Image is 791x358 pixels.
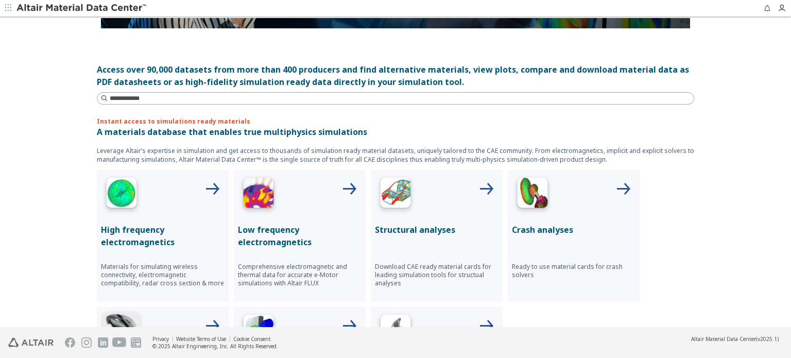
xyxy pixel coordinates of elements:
img: Structural Analyses Icon [375,174,416,215]
p: Comprehensive electromagnetic and thermal data for accurate e-Motor simulations with Altair FLUX [238,263,362,287]
a: Privacy [152,335,169,343]
div: © 2025 Altair Engineering, Inc. All Rights Reserved. [152,343,278,350]
img: Polymer Extrusion Icon [238,311,279,352]
img: Injection Molding Icon [101,311,142,352]
button: High Frequency IconHigh frequency electromagneticsMaterials for simulating wireless connectivity,... [97,170,229,302]
img: Crash Analyses Icon [512,174,553,215]
p: Instant access to simulations ready materials [97,117,694,126]
p: Crash analyses [512,224,635,236]
p: Low frequency electromagnetics [238,224,362,248]
img: Altair Engineering [8,338,54,347]
p: Leverage Altair’s expertise in simulation and get access to thousands of simulation ready materia... [97,146,694,164]
p: Structural analyses [375,224,498,236]
button: Low Frequency IconLow frequency electromagneticsComprehensive electromagnetic and thermal data fo... [234,170,366,302]
span: Altair Material Data Center [691,335,756,343]
button: Crash Analyses IconCrash analysesReady to use material cards for crash solvers [508,170,640,302]
img: Low Frequency Icon [238,174,279,215]
a: Website Terms of Use [176,335,226,343]
a: Cookie Consent [233,335,271,343]
div: Access over 90,000 datasets from more than 400 producers and find alternative materials, view plo... [97,63,694,88]
img: High Frequency Icon [101,174,142,215]
p: Ready to use material cards for crash solvers [512,263,635,279]
img: Altair Material Data Center [16,3,148,13]
p: Materials for simulating wireless connectivity, electromagnetic compatibility, radar cross sectio... [101,263,225,287]
div: (v2025.1) [691,335,779,343]
p: A materials database that enables true multiphysics simulations [97,126,694,138]
button: Structural Analyses IconStructural analysesDownload CAE ready material cards for leading simulati... [371,170,503,302]
p: High frequency electromagnetics [101,224,225,248]
img: 3D Printing Icon [375,311,416,352]
p: Download CAE ready material cards for leading simulation tools for structual analyses [375,263,498,287]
